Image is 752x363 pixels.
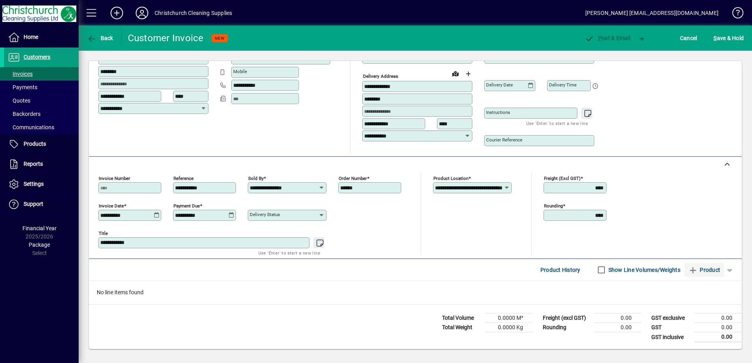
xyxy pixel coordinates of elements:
[462,68,474,80] button: Choose address
[438,313,485,323] td: Total Volume
[486,82,513,88] mat-label: Delivery date
[173,203,200,209] mat-label: Payment due
[540,264,581,276] span: Product History
[684,263,724,277] button: Product
[486,137,522,143] mat-label: Courier Reference
[584,35,630,41] span: ost & Email
[695,313,742,323] td: 0.00
[4,107,79,121] a: Backorders
[8,97,30,104] span: Quotes
[233,69,247,74] mat-label: Mobile
[87,35,113,41] span: Back
[713,35,717,41] span: S
[104,6,129,20] button: Add
[544,176,581,181] mat-label: Freight (excl GST)
[4,81,79,94] a: Payments
[647,313,695,323] td: GST exclusive
[537,263,584,277] button: Product History
[486,110,510,115] mat-label: Instructions
[598,35,602,41] span: P
[24,34,38,40] span: Home
[215,36,225,41] span: NEW
[8,111,41,117] span: Backorders
[585,7,719,19] div: [PERSON_NAME] [EMAIL_ADDRESS][DOMAIN_NAME]
[726,2,742,27] a: Knowledge Base
[449,67,462,80] a: View on map
[99,203,124,209] mat-label: Invoice date
[339,176,367,181] mat-label: Order number
[79,31,122,45] app-page-header-button: Back
[549,82,577,88] mat-label: Delivery time
[155,7,232,19] div: Christchurch Cleaning Supplies
[688,264,720,276] span: Product
[4,154,79,174] a: Reports
[485,313,533,323] td: 0.0000 M³
[99,231,108,236] mat-label: Title
[711,31,746,45] button: Save & Hold
[647,323,695,332] td: GST
[250,212,280,217] mat-label: Delivery status
[594,323,641,332] td: 0.00
[258,248,320,257] mat-hint: Use 'Enter' to start a new line
[485,323,533,332] td: 0.0000 Kg
[695,332,742,342] td: 0.00
[89,280,742,304] div: No line items found
[8,124,54,130] span: Communications
[8,71,33,77] span: Invoices
[581,31,634,45] button: Post & Email
[678,31,699,45] button: Cancel
[173,176,194,181] mat-label: Reference
[99,176,130,181] mat-label: Invoice number
[24,161,43,167] span: Reports
[713,32,744,44] span: ave & Hold
[647,332,695,342] td: GST inclusive
[539,323,594,332] td: Rounding
[8,84,37,90] span: Payments
[544,203,563,209] mat-label: Rounding
[4,121,79,134] a: Communications
[24,181,44,187] span: Settings
[4,94,79,107] a: Quotes
[248,176,264,181] mat-label: Sold by
[4,27,79,47] a: Home
[607,266,680,274] label: Show Line Volumes/Weights
[24,201,43,207] span: Support
[680,32,697,44] span: Cancel
[526,119,588,128] mat-hint: Use 'Enter' to start a new line
[129,6,155,20] button: Profile
[4,194,79,214] a: Support
[22,225,57,231] span: Financial Year
[594,313,641,323] td: 0.00
[438,323,485,332] td: Total Weight
[4,174,79,194] a: Settings
[433,176,468,181] mat-label: Product location
[4,134,79,154] a: Products
[29,242,50,248] span: Package
[24,54,50,60] span: Customers
[85,31,115,45] button: Back
[128,32,204,44] div: Customer Invoice
[695,323,742,332] td: 0.00
[4,67,79,81] a: Invoices
[539,313,594,323] td: Freight (excl GST)
[24,141,46,147] span: Products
